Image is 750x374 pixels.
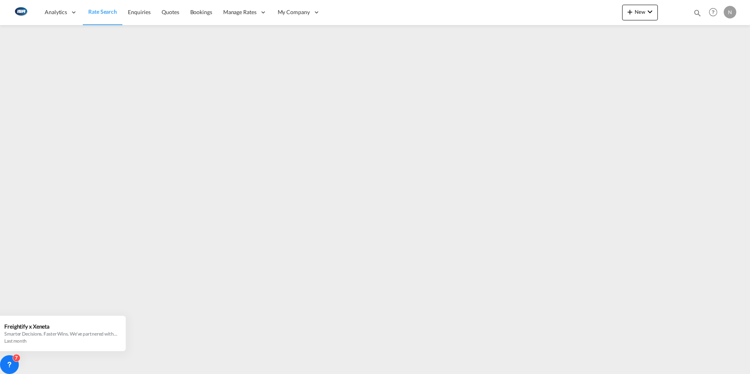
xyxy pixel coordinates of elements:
[724,6,736,18] div: N
[278,8,310,16] span: My Company
[645,7,655,16] md-icon: icon-chevron-down
[625,9,655,15] span: New
[693,9,702,17] md-icon: icon-magnify
[706,5,720,19] span: Help
[190,9,212,15] span: Bookings
[706,5,724,20] div: Help
[693,9,702,20] div: icon-magnify
[622,5,658,20] button: icon-plus 400-fgNewicon-chevron-down
[625,7,635,16] md-icon: icon-plus 400-fg
[223,8,257,16] span: Manage Rates
[128,9,151,15] span: Enquiries
[45,8,67,16] span: Analytics
[88,8,117,15] span: Rate Search
[12,4,29,21] img: 1aa151c0c08011ec8d6f413816f9a227.png
[162,9,179,15] span: Quotes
